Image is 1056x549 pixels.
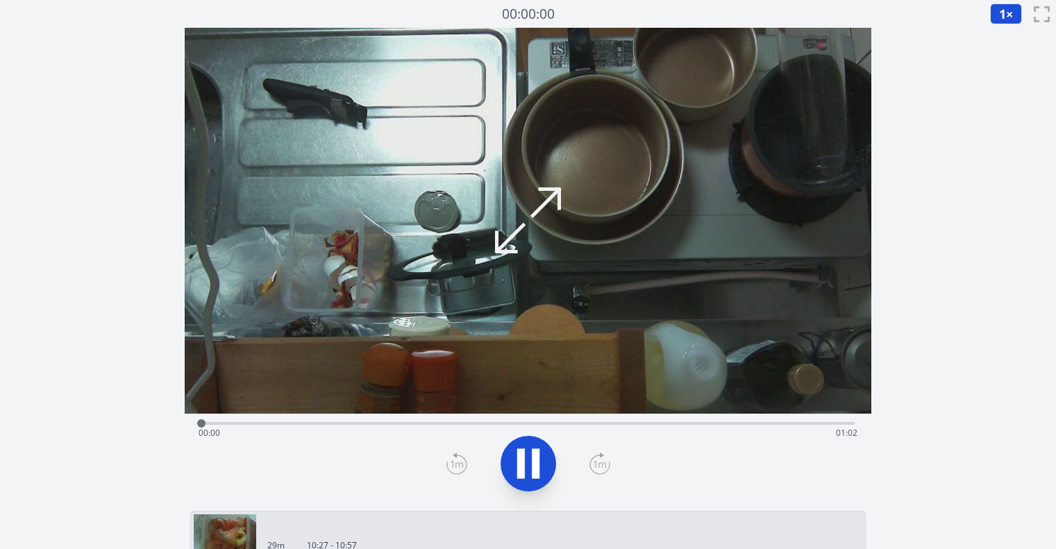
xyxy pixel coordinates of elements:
[990,3,1022,24] button: 1×
[836,427,857,439] span: 01:02
[502,4,555,24] a: 00:00:00
[999,6,1006,22] span: 1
